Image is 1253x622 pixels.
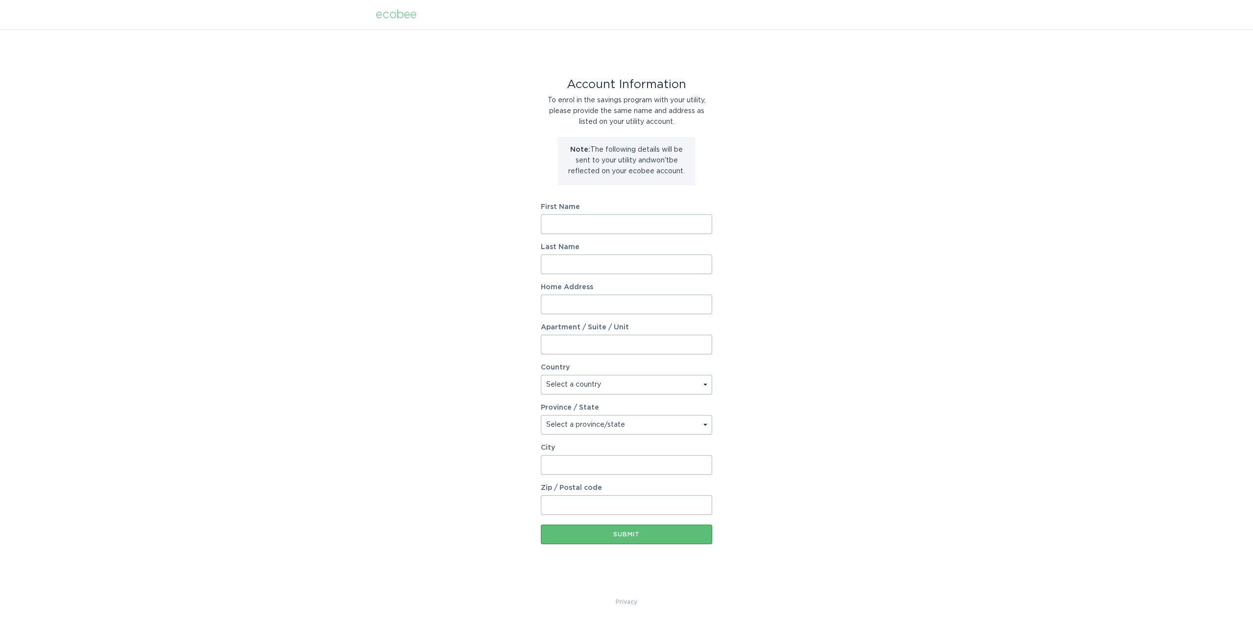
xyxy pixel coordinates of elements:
label: Province / State [541,404,599,411]
label: Zip / Postal code [541,484,712,491]
label: Home Address [541,284,712,291]
label: Last Name [541,244,712,251]
div: To enrol in the savings program with your utility, please provide the same name and address as li... [541,95,712,127]
div: Account Information [541,79,712,90]
label: City [541,444,712,451]
label: Country [541,364,570,371]
label: Apartment / Suite / Unit [541,324,712,331]
div: Submit [546,531,707,537]
div: ecobee [376,9,417,20]
a: Privacy Policy & Terms of Use [616,597,637,607]
p: The following details will be sent to your utility and won't be reflected on your ecobee account. [565,144,688,177]
label: First Name [541,204,712,210]
button: Submit [541,525,712,544]
strong: Note: [570,146,590,153]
